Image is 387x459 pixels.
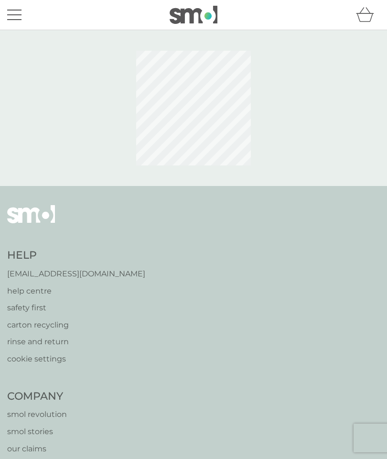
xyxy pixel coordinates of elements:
[7,443,109,455] a: our claims
[7,285,145,297] a: help centre
[7,408,109,421] a: smol revolution
[7,389,109,404] h4: Company
[170,6,217,24] img: smol
[7,6,21,24] button: menu
[7,319,145,331] a: carton recycling
[7,268,145,280] a: [EMAIL_ADDRESS][DOMAIN_NAME]
[7,302,145,314] a: safety first
[7,248,145,263] h4: Help
[7,205,55,238] img: smol
[7,336,145,348] a: rinse and return
[356,5,380,24] div: basket
[7,353,145,365] a: cookie settings
[7,426,109,438] a: smol stories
